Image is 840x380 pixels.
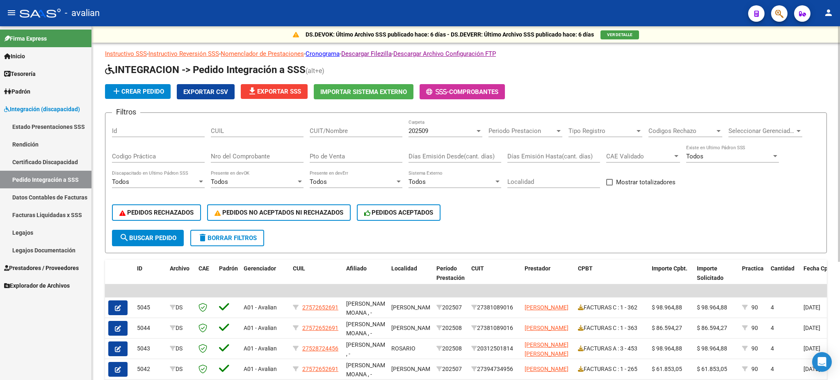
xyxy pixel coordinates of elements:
span: 4 [771,366,774,372]
span: [DATE] [803,366,820,372]
span: [DATE] [803,325,820,331]
datatable-header-cell: Archivo [167,260,195,296]
div: 5044 [137,323,163,333]
span: CUIT [471,265,484,272]
datatable-header-cell: Prestador [521,260,575,296]
datatable-header-cell: Período Prestación [433,260,468,296]
div: Open Intercom Messenger [812,352,832,372]
button: PEDIDOS RECHAZADOS [112,204,201,221]
span: A01 - Avalian [244,345,277,352]
span: $ 61.853,05 [697,366,727,372]
datatable-header-cell: ID [134,260,167,296]
span: $ 61.853,05 [652,366,682,372]
button: PEDIDOS ACEPTADOS [357,204,441,221]
span: ID [137,265,142,272]
span: [PERSON_NAME] [391,366,435,372]
span: [PERSON_NAME] [PERSON_NAME] [525,341,568,357]
span: [PERSON_NAME] [525,366,568,372]
span: $ 98.964,88 [652,345,682,352]
p: DS.DEVOK: Último Archivo SSS publicado hace: 6 días - DS.DEVERR: Último Archivo SSS publicado hac... [306,30,594,39]
span: Localidad [391,265,417,272]
span: [PERSON_NAME] [525,325,568,331]
button: Exportar SSS [241,84,308,99]
span: Comprobantes [449,88,498,96]
div: FACTURAS A : 3 - 453 [578,344,645,353]
datatable-header-cell: Practica [739,260,767,296]
div: DS [170,344,192,353]
span: Padrón [4,87,30,96]
button: Exportar CSV [177,84,235,99]
span: Prestadores / Proveedores [4,263,79,272]
div: FACTURAS C : 1 - 362 [578,303,645,312]
span: INTEGRACION -> Pedido Integración a SSS [105,64,306,76]
span: A01 - Avalian [244,325,277,331]
mat-icon: add [112,86,121,96]
span: (alt+e) [306,67,324,75]
datatable-header-cell: CPBT [575,260,648,296]
datatable-header-cell: Padrón [216,260,240,296]
div: 202507 [436,364,465,374]
span: [PERSON_NAME] MOANA , - [346,362,390,378]
span: Tipo Registro [568,127,635,135]
span: Todos [686,153,703,160]
a: Cronograma [306,50,340,57]
span: Integración (discapacidad) [4,105,80,114]
span: Padrón [219,265,238,272]
span: PEDIDOS NO ACEPTADOS NI RECHAZADOS [215,209,343,216]
span: - [426,88,449,96]
div: 202508 [436,344,465,353]
span: Exportar SSS [247,88,301,95]
span: Cantidad [771,265,794,272]
datatable-header-cell: Importe Solicitado [694,260,739,296]
span: 4 [771,345,774,352]
span: [PERSON_NAME] [391,325,435,331]
span: Crear Pedido [112,88,164,95]
span: $ 86.594,27 [652,325,682,331]
span: Borrar Filtros [198,234,257,242]
span: [PERSON_NAME] MOANA , - [346,300,390,316]
button: Borrar Filtros [190,230,264,246]
span: [DATE] [803,345,820,352]
span: Exportar CSV [183,88,228,96]
datatable-header-cell: Afiliado [343,260,388,296]
p: - - - - - [105,49,827,58]
span: PEDIDOS RECHAZADOS [119,209,194,216]
mat-icon: delete [198,233,208,243]
div: 20312501814 [471,344,518,353]
button: VER DETALLE [600,30,639,39]
span: CAE Validado [606,153,673,160]
span: CPBT [578,265,593,272]
span: 27572652691 [302,366,338,372]
a: Instructivo SSS [105,50,147,57]
span: Inicio [4,52,25,61]
span: Todos [112,178,129,185]
mat-icon: file_download [247,86,257,96]
span: 90 [751,325,758,331]
span: Todos [211,178,228,185]
span: Codigos Rechazo [648,127,715,135]
span: [PERSON_NAME] [391,304,435,311]
span: CUIL [293,265,305,272]
span: - avalian [65,4,100,22]
span: [PERSON_NAME] [525,304,568,311]
span: Importar Sistema Externo [320,88,407,96]
span: Importe Solicitado [697,265,724,281]
datatable-header-cell: CAE [195,260,216,296]
div: FACTURAS C : 1 - 363 [578,323,645,333]
datatable-header-cell: Fecha Cpbt [800,260,837,296]
span: Importe Cpbt. [652,265,687,272]
button: Buscar Pedido [112,230,184,246]
h3: Filtros [112,106,140,118]
span: ROSARIO [391,345,415,352]
span: Todos [409,178,426,185]
span: VER DETALLE [607,32,632,37]
span: A01 - Avalian [244,366,277,372]
div: 5043 [137,344,163,353]
span: $ 98.964,88 [652,304,682,311]
span: Gerenciador [244,265,276,272]
span: $ 98.964,88 [697,345,727,352]
span: [PERSON_NAME] , - [346,341,390,357]
span: Fecha Cpbt [803,265,833,272]
span: 90 [751,366,758,372]
span: Firma Express [4,34,47,43]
